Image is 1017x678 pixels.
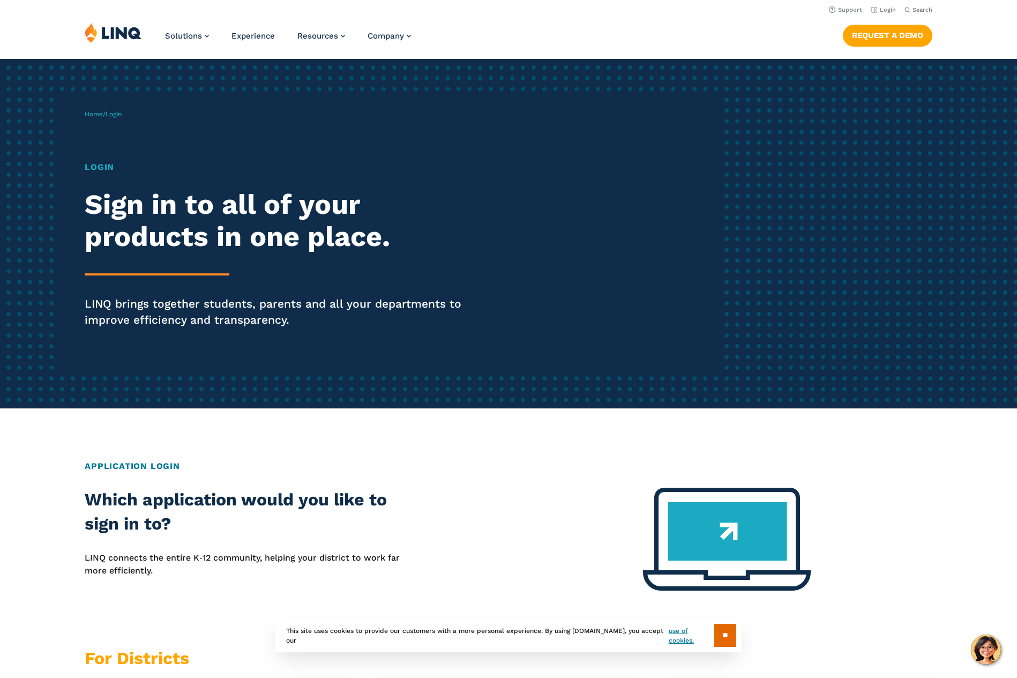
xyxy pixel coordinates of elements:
img: LINQ | K‑12 Software [85,23,141,43]
a: Request a Demo [843,25,932,46]
h2: Which application would you like to sign in to? [85,488,423,537]
button: Open Search Bar [904,6,932,14]
span: Company [368,31,404,41]
span: Resources [297,31,338,41]
nav: Button Navigation [843,23,932,46]
span: Solutions [165,31,202,41]
div: This site uses cookies to provide our customers with a more personal experience. By using [DOMAIN... [275,619,742,652]
a: Login [871,6,896,13]
a: Home [85,110,103,118]
a: Solutions [165,31,209,41]
a: Company [368,31,411,41]
a: Resources [297,31,345,41]
p: LINQ brings together students, parents and all your departments to improve efficiency and transpa... [85,296,476,328]
h2: Application Login [85,460,932,473]
h2: Sign in to all of your products in one place. [85,189,476,253]
a: Support [829,6,862,13]
button: Hello, have a question? Let’s chat. [971,635,1001,665]
h1: Login [85,161,476,174]
span: Login [106,110,122,118]
nav: Primary Navigation [165,23,411,58]
a: use of cookies. [669,626,714,645]
span: Search [913,6,932,13]
span: / [85,110,122,118]
a: Experience [231,31,275,41]
p: LINQ connects the entire K‑12 community, helping your district to work far more efficiently. [85,552,423,578]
